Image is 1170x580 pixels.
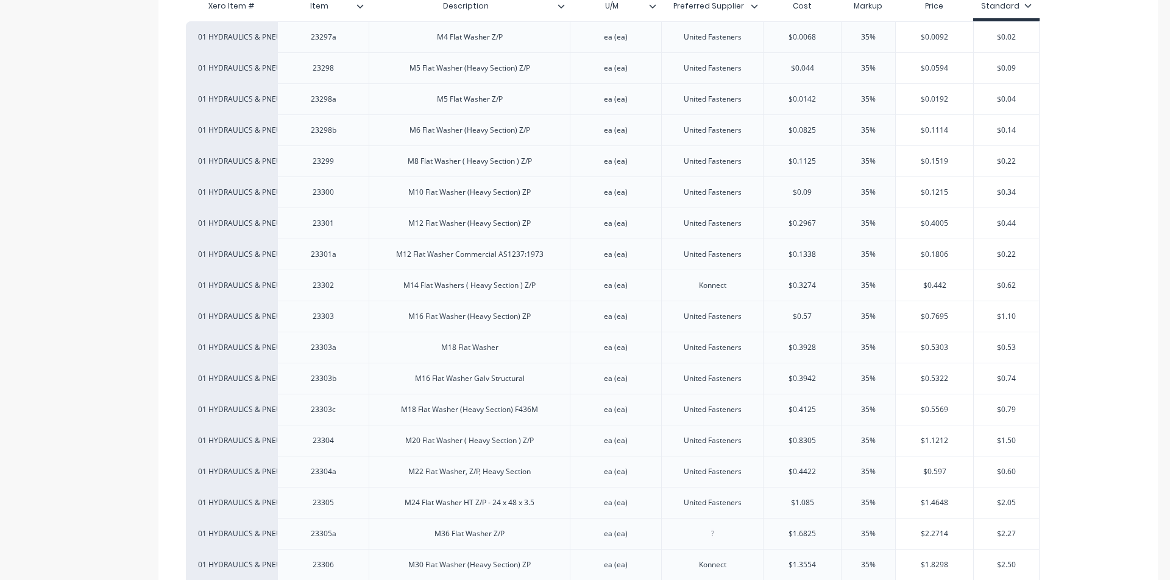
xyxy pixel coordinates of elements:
[981,1,1032,12] div: Standard
[974,519,1039,549] div: $2.27
[838,270,899,301] div: 35%
[896,239,973,270] div: $0.1806
[838,22,899,52] div: 35%
[838,177,899,208] div: 35%
[764,115,841,145] div: $0.0825
[674,340,751,355] div: United Fasteners
[394,278,545,293] div: M14 Flat Washers ( Heavy Section ) Z/P
[896,332,973,363] div: $0.5303
[974,177,1039,208] div: $0.34
[186,363,1040,394] div: 01 HYDRAULICS & PNEUMATICS23303bM16 Flat Washer Galv Structuralea (ea)United Fasteners$0.394235%$...
[838,425,899,456] div: 35%
[674,60,751,76] div: United Fasteners
[586,495,647,511] div: ea (ea)
[293,309,354,324] div: 23303
[974,22,1039,52] div: $0.02
[674,184,751,200] div: United Fasteners
[838,550,899,580] div: 35%
[198,249,265,260] div: 01 HYDRAULICS & PNEUMATICS
[586,184,647,200] div: ea (ea)
[674,371,751,386] div: United Fasteners
[186,52,1040,83] div: 01 HYDRAULICS & PNEUMATICS23298M5 Flat Washer (Heavy Section) Z/Pea (ea)United Fasteners$0.04435%...
[395,495,544,511] div: M24 Flat Washer HT Z/P - 24 x 48 x 3.5
[764,363,841,394] div: $0.3942
[198,466,265,477] div: 01 HYDRAULICS & PNEUMATICS
[838,115,899,145] div: 35%
[896,270,973,301] div: $0.442
[198,559,265,570] div: 01 HYDRAULICS & PNEUMATICS
[399,464,541,480] div: M22 Flat Washer, Z/P, Heavy Section
[186,425,1040,456] div: 01 HYDRAULICS & PNEUMATICS23304M20 Flat Washer ( Heavy Section ) Z/Pea (ea)United Fasteners$0.830...
[838,519,899,549] div: 35%
[400,122,540,138] div: M6 Flat Washer (Heavy Section) Z/P
[896,208,973,239] div: $0.4005
[674,122,751,138] div: United Fasteners
[896,84,973,114] div: $0.0192
[764,53,841,83] div: $0.044
[198,94,265,105] div: 01 HYDRAULICS & PNEUMATICS
[674,246,751,262] div: United Fasteners
[198,528,265,539] div: 01 HYDRAULICS & PNEUMATICS
[198,156,265,167] div: 01 HYDRAULICS & PNEUMATICS
[838,53,899,83] div: 35%
[974,487,1039,518] div: $2.05
[682,278,743,293] div: Konnect
[896,146,973,176] div: $0.1519
[293,91,354,107] div: 23298a
[427,91,512,107] div: M5 Flat Washer Z/P
[586,278,647,293] div: ea (ea)
[425,526,514,542] div: M36 Flat Washer Z/P
[974,456,1039,487] div: $0.60
[586,464,647,480] div: ea (ea)
[198,32,265,43] div: 01 HYDRAULICS & PNEUMATICS
[674,309,751,324] div: United Fasteners
[186,21,1040,52] div: 01 HYDRAULICS & PNEUMATICS23297aM4 Flat Washer Z/Pea (ea)United Fasteners$0.006835%$0.0092$0.02
[186,145,1040,176] div: 01 HYDRAULICS & PNEUMATICS23299M8 Flat Washer ( Heavy Section ) Z/Pea (ea)United Fasteners$0.1125...
[838,208,899,239] div: 35%
[586,60,647,76] div: ea (ea)
[198,187,265,198] div: 01 HYDRAULICS & PNEUMATICS
[186,270,1040,301] div: 01 HYDRAULICS & PNEUMATICS23302M14 Flat Washers ( Heavy Section ) Z/Pea (ea)Konnect$0.327435%$0.4...
[764,239,841,270] div: $0.1338
[838,301,899,332] div: 35%
[586,91,647,107] div: ea (ea)
[896,363,973,394] div: $0.5322
[674,153,751,169] div: United Fasteners
[674,29,751,45] div: United Fasteners
[586,557,647,573] div: ea (ea)
[974,394,1039,425] div: $0.79
[764,550,841,580] div: $1.3554
[974,332,1039,363] div: $0.53
[293,557,354,573] div: 23306
[399,215,541,231] div: M12 Flat Washer (Heavy Section) ZP
[896,301,973,332] div: $0.7695
[764,394,841,425] div: $0.4125
[186,487,1040,518] div: 01 HYDRAULICS & PNEUMATICS23305M24 Flat Washer HT Z/P - 24 x 48 x 3.5ea (ea)United Fasteners$1.08...
[764,22,841,52] div: $0.0068
[293,526,354,542] div: 23305a
[764,425,841,456] div: $0.8305
[764,208,841,239] div: $0.2967
[293,122,354,138] div: 23298b
[896,53,973,83] div: $0.0594
[764,332,841,363] div: $0.3928
[764,301,841,332] div: $0.57
[293,246,354,262] div: 23301a
[405,371,534,386] div: M16 Flat Washer Galv Structural
[186,301,1040,332] div: 01 HYDRAULICS & PNEUMATICS23303M16 Flat Washer (Heavy Section) ZPea (ea)United Fasteners$0.5735%$...
[974,550,1039,580] div: $2.50
[974,146,1039,176] div: $0.22
[764,487,841,518] div: $1.085
[764,84,841,114] div: $0.0142
[974,53,1039,83] div: $0.09
[586,371,647,386] div: ea (ea)
[399,309,541,324] div: M16 Flat Washer (Heavy Section) ZP
[198,497,265,508] div: 01 HYDRAULICS & PNEUMATICS
[186,456,1040,487] div: 01 HYDRAULICS & PNEUMATICS23304aM22 Flat Washer, Z/P, Heavy Sectionea (ea)United Fasteners$0.4422...
[764,177,841,208] div: $0.09
[186,208,1040,239] div: 01 HYDRAULICS & PNEUMATICS23301M12 Flat Washer (Heavy Section) ZPea (ea)United Fasteners$0.296735...
[764,146,841,176] div: $0.1125
[674,464,751,480] div: United Fasteners
[186,394,1040,425] div: 01 HYDRAULICS & PNEUMATICS23303cM18 Flat Washer (Heavy Section) F436Mea (ea)United Fasteners$0.41...
[198,280,265,291] div: 01 HYDRAULICS & PNEUMATICS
